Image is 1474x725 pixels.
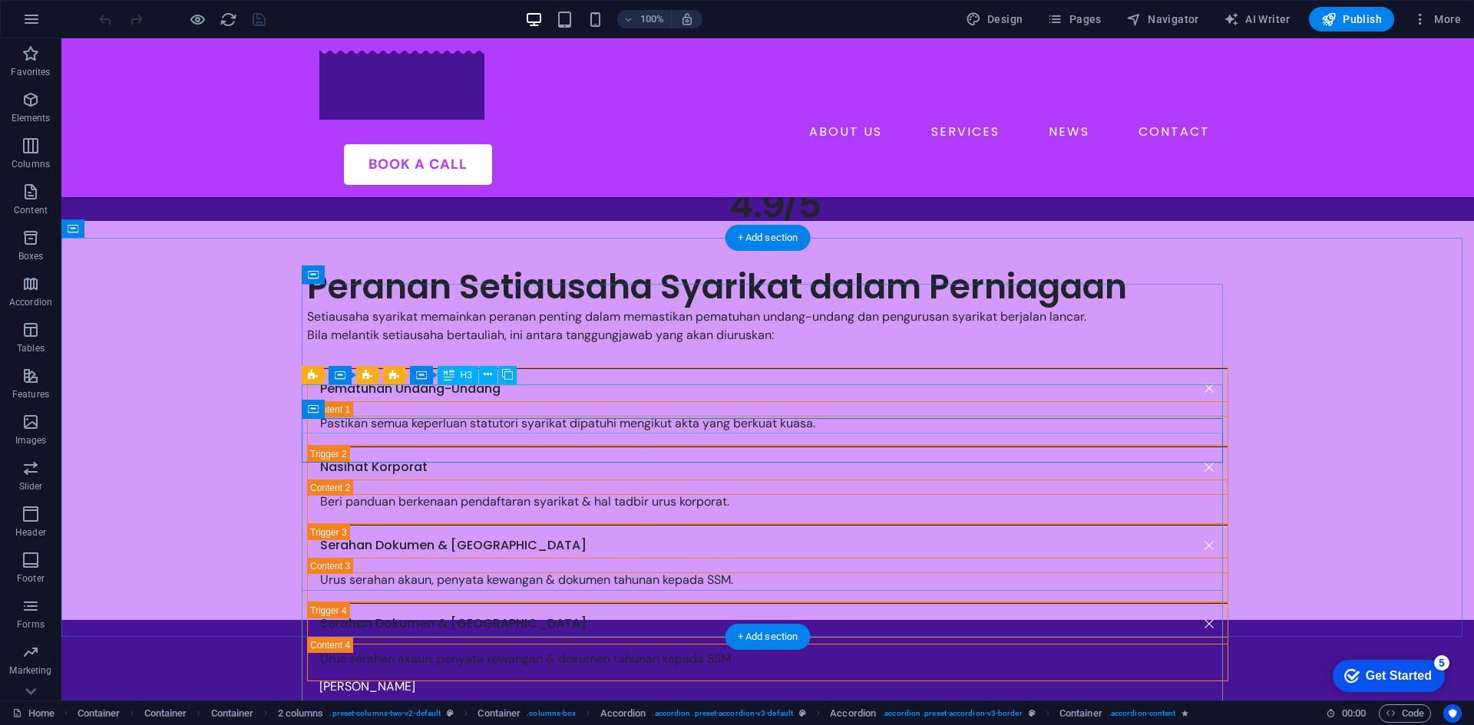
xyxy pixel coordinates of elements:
p: Columns [12,158,50,170]
span: AI Writer [1224,12,1291,27]
span: Click to select. Double-click to edit [78,704,121,723]
p: Favorites [11,66,50,78]
div: + Add section [725,225,811,251]
span: Click to select. Double-click to edit [478,704,521,723]
button: Design [960,7,1029,31]
div: Get Started 5 items remaining, 0% complete [12,8,124,40]
i: This element is a customizable preset [447,709,454,717]
span: Click to select. Double-click to edit [600,704,646,723]
div: Get Started [45,17,111,31]
div: + Add section [725,624,811,650]
span: Click to select. Double-click to edit [211,704,254,723]
button: Pages [1041,7,1107,31]
a: Click to cancel selection. Double-click to open Pages [12,704,55,723]
span: . preset-columns-two-v2-default [329,704,441,723]
p: Tables [17,342,45,354]
p: Elements [12,112,51,124]
span: Navigator [1126,12,1199,27]
button: More [1406,7,1467,31]
p: Footer [17,572,45,585]
p: Boxes [18,250,44,262]
p: Marketing [9,664,51,677]
p: Features [12,388,49,400]
p: Slider [19,480,43,493]
h6: Session time [1326,704,1367,723]
p: Accordion [9,296,52,308]
span: Click to select. Double-click to edit [278,704,324,723]
span: : [1353,707,1355,719]
button: Navigator [1120,7,1205,31]
span: Click to select. Double-click to edit [830,704,876,723]
button: AI Writer [1218,7,1297,31]
p: Content [14,204,48,216]
i: On resize automatically adjust zoom level to fit chosen device. [680,12,694,26]
nav: breadcrumb [78,704,1189,723]
span: Code [1386,704,1424,723]
span: Click to select. Double-click to edit [144,704,187,723]
button: 100% [617,10,672,28]
span: Publish [1321,12,1382,27]
h6: 100% [640,10,665,28]
p: Images [15,434,47,447]
span: . accordion .preset-accordion-v3-border [882,704,1023,723]
span: More [1413,12,1461,27]
div: 5 [114,3,129,18]
span: Pages [1047,12,1101,27]
span: Click to select. Double-click to edit [1059,704,1102,723]
i: Element contains an animation [1182,709,1188,717]
button: reload [219,10,237,28]
p: Header [15,526,46,539]
i: This element is a customizable preset [799,709,806,717]
button: Publish [1309,7,1394,31]
span: 00 00 [1342,704,1366,723]
span: . accordion .preset-accordion-v3-default [652,704,793,723]
span: H3 [461,371,472,380]
span: Design [966,12,1023,27]
i: This element is a customizable preset [1029,709,1036,717]
button: Usercentrics [1443,704,1462,723]
span: . columns-box [527,704,576,723]
button: Code [1379,704,1431,723]
i: Reload page [220,11,237,28]
span: . accordion-content [1109,704,1176,723]
p: Forms [17,618,45,631]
